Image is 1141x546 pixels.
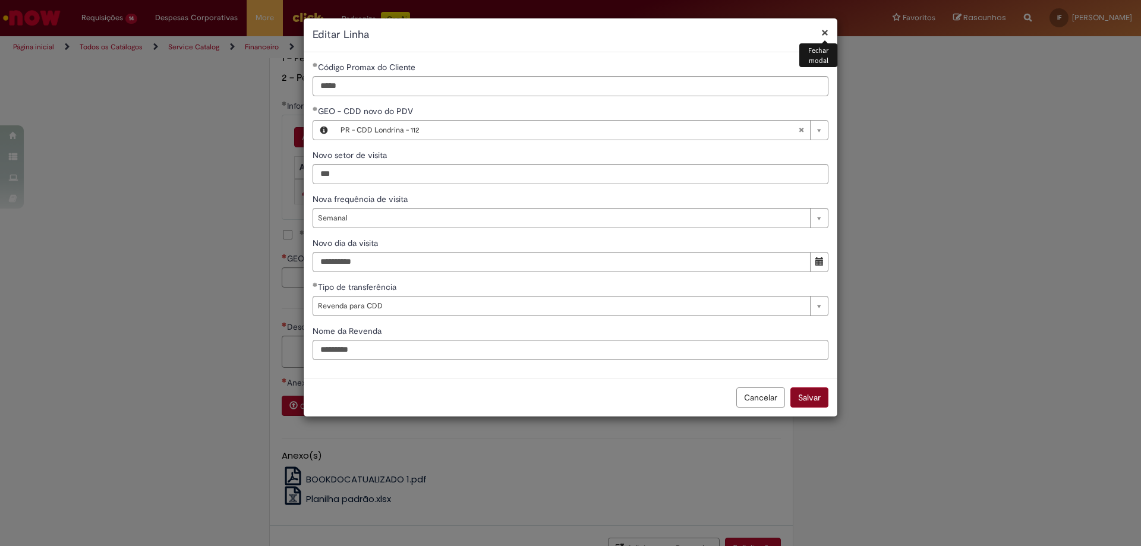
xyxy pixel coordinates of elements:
[318,296,804,315] span: Revenda para CDD
[313,238,380,248] span: Novo dia da visita
[790,387,828,408] button: Salvar
[313,106,318,111] span: Obrigatório Preenchido
[318,209,804,228] span: Semanal
[313,194,410,204] span: Nova frequência de visita
[810,252,828,272] button: Mostrar calendário para Novo dia da visita
[792,121,810,140] abbr: Limpar campo GEO - CDD novo do PDV
[736,387,785,408] button: Cancelar
[313,282,318,287] span: Obrigatório Preenchido
[313,27,828,43] h2: Editar Linha
[313,121,335,140] button: GEO - CDD novo do PDV, Visualizar este registro PR - CDD Londrina - 112
[313,326,384,336] span: Nome da Revenda
[318,62,418,72] span: Código Promax do Cliente
[335,121,828,140] a: PR - CDD Londrina - 112Limpar campo GEO - CDD novo do PDV
[821,26,828,39] button: Fechar modal
[313,150,389,160] span: Novo setor de visita
[313,164,828,184] input: Novo setor de visita
[318,106,415,116] span: GEO - CDD novo do PDV, PR - CDD Londrina - 112
[313,62,318,67] span: Obrigatório Preenchido
[341,121,798,140] span: PR - CDD Londrina - 112
[313,340,828,360] input: Nome da Revenda
[313,252,811,272] input: Novo dia da visita 02 October 2025 Thursday
[318,282,399,292] span: Tipo de transferência
[799,43,837,67] div: Fechar modal
[313,76,828,96] input: Código Promax do Cliente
